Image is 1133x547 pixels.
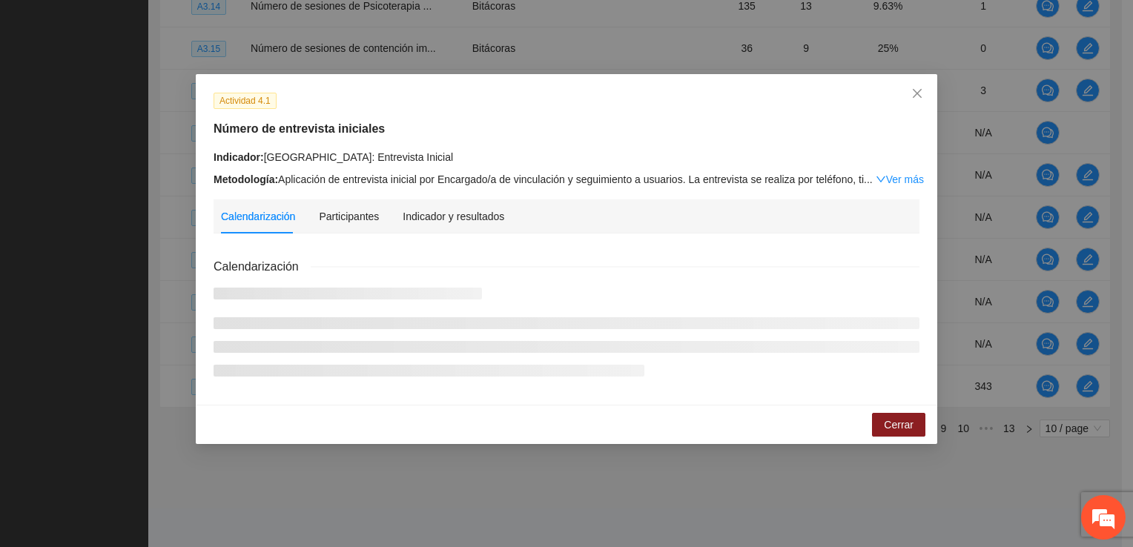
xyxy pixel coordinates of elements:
span: ... [864,173,873,185]
span: Cerrar [884,417,914,433]
h5: Número de entrevista iniciales [214,120,919,138]
strong: Metodología: [214,173,278,185]
strong: Indicador: [214,151,264,163]
div: Participantes [319,208,379,225]
span: Actividad 4.1 [214,93,277,109]
button: Close [897,74,937,114]
div: Chatee con nosotros ahora [77,76,249,95]
div: Calendarización [221,208,295,225]
span: down [876,174,886,185]
a: Expand [876,173,924,185]
div: Aplicación de entrevista inicial por Encargado/a de vinculación y seguimiento a usuarios. La entr... [214,171,919,188]
div: [GEOGRAPHIC_DATA]: Entrevista Inicial [214,149,919,165]
span: Estamos en línea. [86,185,205,334]
div: Indicador y resultados [403,208,504,225]
span: close [911,87,923,99]
textarea: Escriba su mensaje y pulse “Intro” [7,378,283,430]
span: Calendarización [214,257,311,276]
button: Cerrar [872,413,925,437]
div: Minimizar ventana de chat en vivo [243,7,279,43]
